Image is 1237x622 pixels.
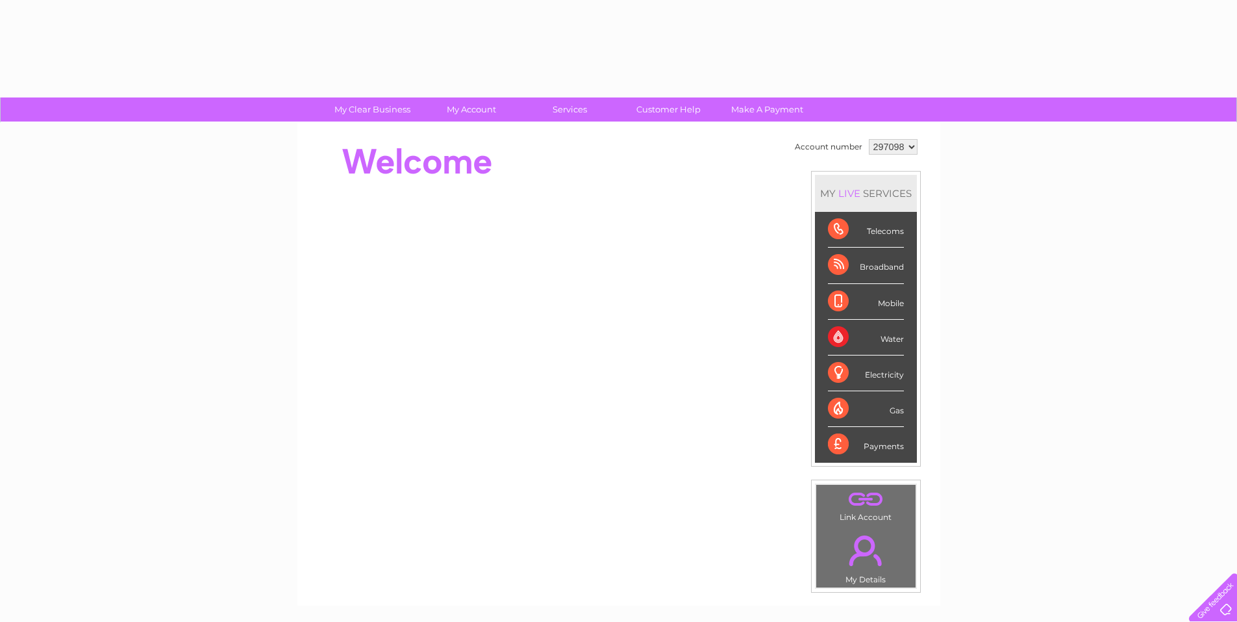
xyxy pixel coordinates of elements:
div: Water [828,320,904,356]
div: Mobile [828,284,904,320]
div: Broadband [828,248,904,283]
div: MY SERVICES [815,175,917,212]
div: Gas [828,391,904,427]
a: Customer Help [615,97,722,122]
a: My Account [418,97,525,122]
div: Telecoms [828,212,904,248]
td: Account number [792,136,866,158]
div: Electricity [828,356,904,391]
td: My Details [816,525,916,588]
td: Link Account [816,484,916,525]
div: Payments [828,427,904,462]
a: Services [516,97,623,122]
a: Make A Payment [714,97,821,122]
a: . [819,528,912,573]
a: . [819,488,912,511]
div: LIVE [836,187,863,200]
a: My Clear Business [319,97,426,122]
